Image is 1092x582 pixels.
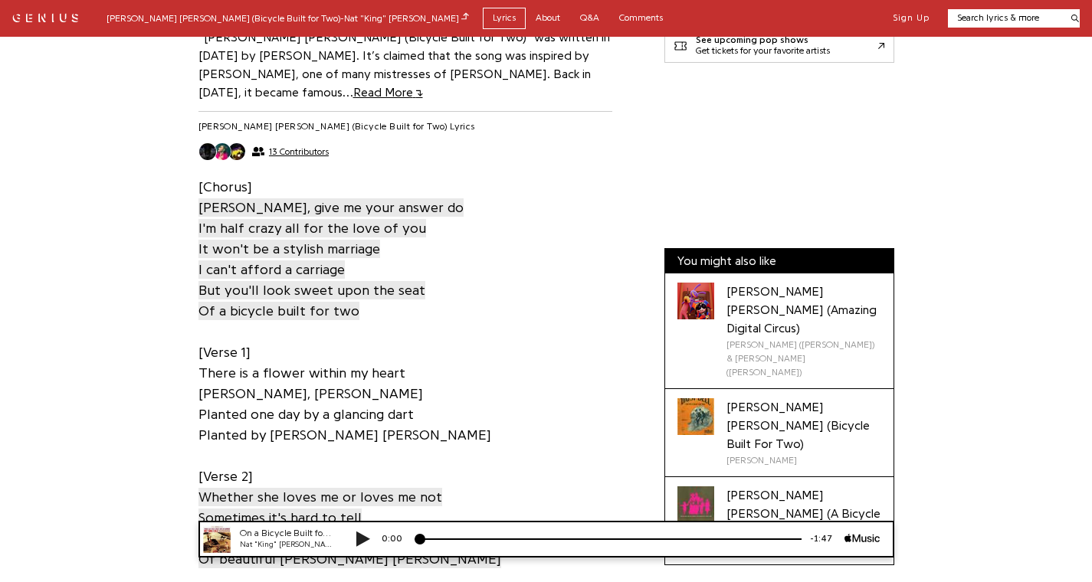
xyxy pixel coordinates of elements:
[353,87,423,99] span: Read More
[198,198,464,320] span: [PERSON_NAME], give me your answer do I'm half crazy all for the love of you It won't be a stylis...
[726,398,881,453] div: [PERSON_NAME] [PERSON_NAME] (Bicycle Built For Two)
[893,12,930,25] button: Sign Up
[198,31,610,99] a: “[PERSON_NAME] [PERSON_NAME] (Bicycle Built for Two)” was written in [DATE] by [PERSON_NAME]. It’...
[948,11,1062,25] input: Search lyrics & more
[198,488,501,568] span: Whether she loves me or loves me not Sometimes it's hard to tell Yet I am longing to share the lo...
[54,6,146,19] div: On a Bicycle Built for Two
[483,8,526,28] a: Lyrics
[726,283,881,338] div: [PERSON_NAME] [PERSON_NAME] (Amazing Digital Circus)
[54,18,146,30] div: Nat "King" [PERSON_NAME]
[615,11,658,25] div: -1:47
[726,338,881,379] div: [PERSON_NAME] ([PERSON_NAME]) & [PERSON_NAME] ([PERSON_NAME])
[665,273,894,389] a: Cover art for Daisy Bell (Amazing Digital Circus) by Макс Манн (Max Mann) & Влада Мариупольская (...
[570,8,609,28] a: Q&A
[664,28,894,63] a: See upcoming pop showsGet tickets for your favorite artists
[677,398,714,435] div: Cover art for Daisy Bell (Bicycle Built For Two) by Harry Dacre
[696,35,830,46] div: See upcoming pop shows
[609,8,673,28] a: Comments
[198,121,475,133] h2: [PERSON_NAME] [PERSON_NAME] (Bicycle Built for Two) Lyrics
[269,146,329,157] span: 13 Contributors
[665,249,894,273] div: You might also like
[198,197,464,321] a: [PERSON_NAME], give me your answer doI'm half crazy all for the love of youIt won't be a stylish ...
[665,477,894,564] a: Cover art for Daisy Bell (A Bicycle Made for Two) by Blur[PERSON_NAME] [PERSON_NAME] (A Bicycle M...
[726,486,881,541] div: [PERSON_NAME] [PERSON_NAME] (A Bicycle Made for Two)
[526,8,570,28] a: About
[198,486,501,569] a: Whether she loves me or loves me notSometimes it's hard to tellYet I am longing to share the lotO...
[107,11,469,25] div: [PERSON_NAME] [PERSON_NAME] (Bicycle Built for Two) - Nat "King" [PERSON_NAME]
[17,5,44,32] img: 72x72bb.jpg
[677,486,714,523] div: Cover art for Daisy Bell (A Bicycle Made for Two) by Blur
[665,389,894,477] a: Cover art for Daisy Bell (Bicycle Built For Two) by Harry Dacre[PERSON_NAME] [PERSON_NAME] (Bicyc...
[726,453,881,467] div: [PERSON_NAME]
[677,283,714,319] div: Cover art for Daisy Bell (Amazing Digital Circus) by Макс Манн (Max Mann) & Влада Мариупольская (...
[696,46,830,57] div: Get tickets for your favorite artists
[198,142,329,161] button: 13 Contributors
